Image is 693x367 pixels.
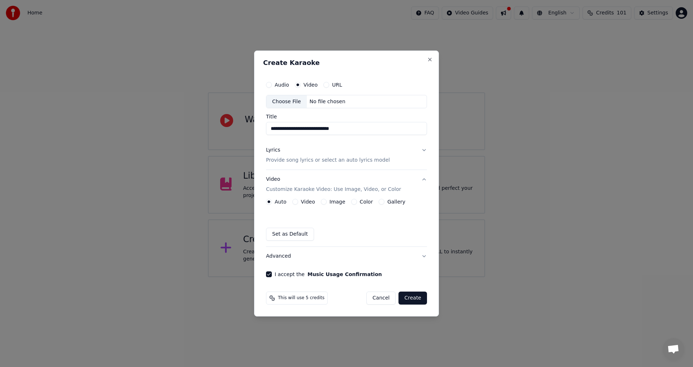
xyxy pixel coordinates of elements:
[266,199,427,246] div: VideoCustomize Karaoke Video: Use Image, Video, or Color
[266,170,427,199] button: VideoCustomize Karaoke Video: Use Image, Video, or Color
[266,228,314,241] button: Set as Default
[263,60,430,66] h2: Create Karaoke
[308,272,382,277] button: I accept the
[266,95,307,108] div: Choose File
[278,295,324,301] span: This will use 5 credits
[275,272,382,277] label: I accept the
[366,292,396,305] button: Cancel
[266,141,427,170] button: LyricsProvide song lyrics or select an auto lyrics model
[304,82,318,87] label: Video
[387,199,405,204] label: Gallery
[275,199,287,204] label: Auto
[307,98,348,105] div: No file chosen
[266,186,401,193] p: Customize Karaoke Video: Use Image, Video, or Color
[266,176,401,193] div: Video
[330,199,345,204] label: Image
[275,82,289,87] label: Audio
[360,199,373,204] label: Color
[266,147,280,154] div: Lyrics
[301,199,315,204] label: Video
[266,114,427,119] label: Title
[266,247,427,266] button: Advanced
[266,157,390,164] p: Provide song lyrics or select an auto lyrics model
[398,292,427,305] button: Create
[332,82,342,87] label: URL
